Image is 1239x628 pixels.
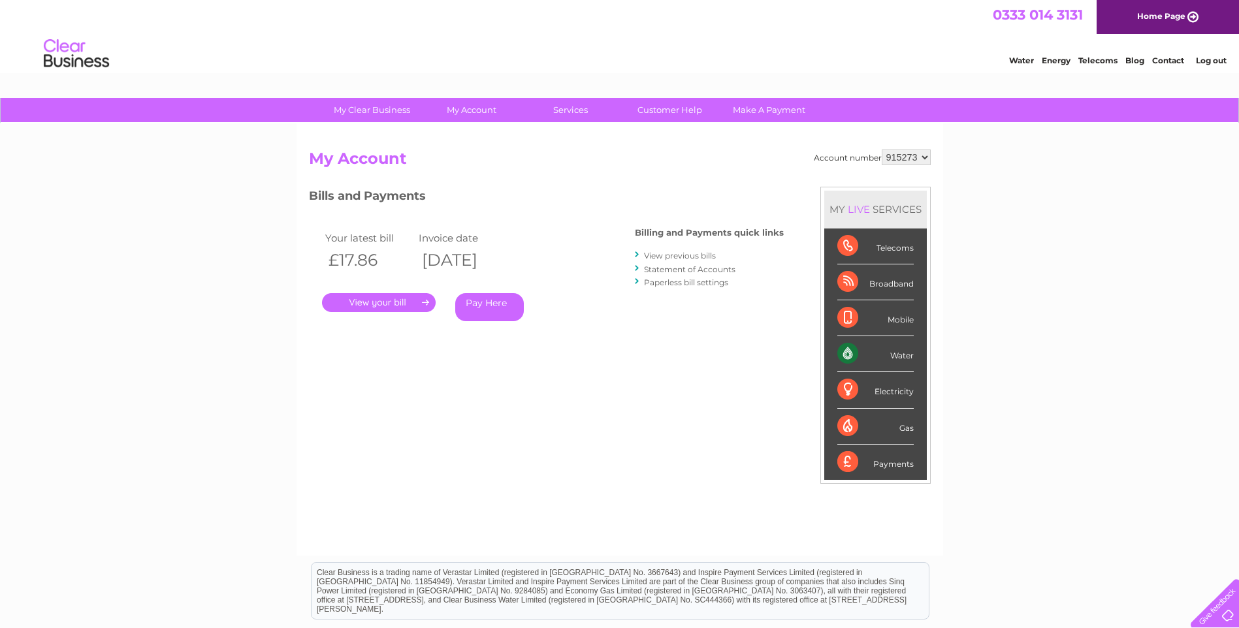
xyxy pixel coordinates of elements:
[517,98,624,122] a: Services
[715,98,823,122] a: Make A Payment
[616,98,724,122] a: Customer Help
[837,445,914,480] div: Payments
[322,247,416,274] th: £17.86
[1125,55,1144,65] a: Blog
[318,98,426,122] a: My Clear Business
[415,229,509,247] td: Invoice date
[644,251,716,260] a: View previous bills
[644,264,735,274] a: Statement of Accounts
[1078,55,1118,65] a: Telecoms
[644,277,728,287] a: Paperless bill settings
[837,300,914,336] div: Mobile
[837,228,914,264] div: Telecoms
[824,191,927,228] div: MY SERVICES
[322,229,416,247] td: Your latest bill
[1152,55,1184,65] a: Contact
[309,149,931,174] h2: My Account
[1196,55,1227,65] a: Log out
[635,228,784,238] h4: Billing and Payments quick links
[845,203,873,215] div: LIVE
[43,34,110,74] img: logo.png
[455,293,524,321] a: Pay Here
[837,409,914,445] div: Gas
[417,98,525,122] a: My Account
[322,293,436,312] a: .
[1042,55,1070,65] a: Energy
[837,336,914,372] div: Water
[312,7,929,63] div: Clear Business is a trading name of Verastar Limited (registered in [GEOGRAPHIC_DATA] No. 3667643...
[993,7,1083,23] a: 0333 014 3131
[837,264,914,300] div: Broadband
[1009,55,1034,65] a: Water
[415,247,509,274] th: [DATE]
[309,187,784,210] h3: Bills and Payments
[837,372,914,408] div: Electricity
[814,149,931,165] div: Account number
